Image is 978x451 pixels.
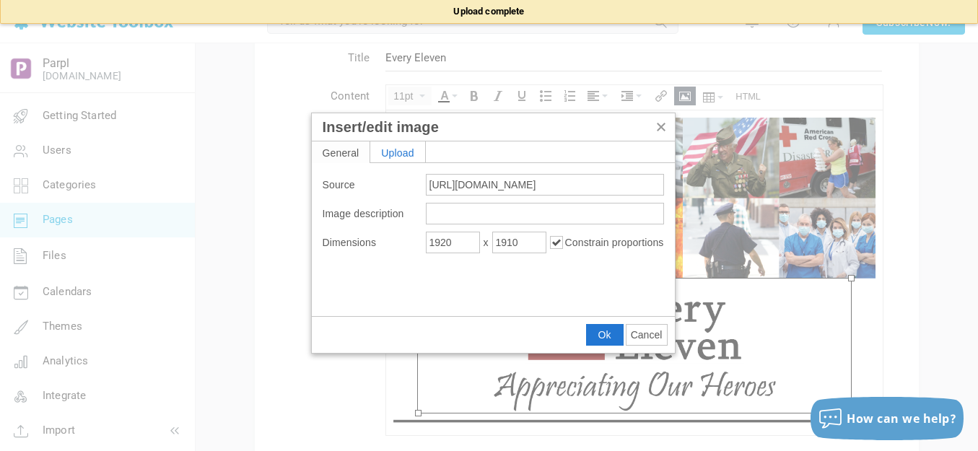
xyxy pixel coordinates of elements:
div: Upload [370,141,425,162]
label: Source [323,179,426,191]
div: General [312,141,371,163]
button: How can we help? [811,397,964,440]
img: 286758%2F9490373%2FSlide3.png [7,7,489,168]
input: Width [426,232,480,253]
span: Constrain proportions [565,237,664,248]
img: 286758%2F9490372%2FSlide3.png [32,168,465,303]
span: x [484,237,489,248]
span: Ok [598,329,611,341]
div: Insert/edit image [311,113,676,354]
input: Height [492,232,546,253]
label: Image description [323,208,426,219]
span: How can we help? [847,411,956,426]
div: Insert/edit image [323,120,664,134]
label: Dimensions [323,237,426,248]
span: Cancel [631,329,663,341]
